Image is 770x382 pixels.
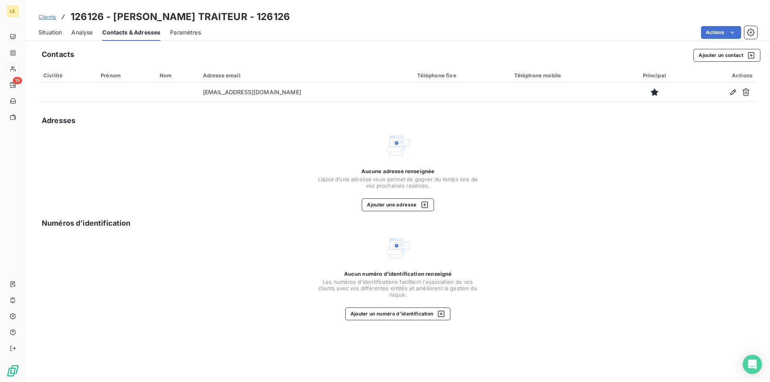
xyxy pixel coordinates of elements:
span: Contacts & Adresses [102,28,160,36]
div: Nom [160,72,193,79]
h5: Contacts [42,49,74,60]
h5: Numéros d’identification [42,218,131,229]
span: Situation [38,28,62,36]
div: Open Intercom Messenger [743,355,762,374]
div: Prénom [101,72,150,79]
button: Ajouter un contact [693,49,760,62]
span: Les numéros d'identifications facilitent l'association de vos clients avec vos différentes entité... [318,279,478,298]
img: Empty state [385,133,411,158]
button: Actions [701,26,741,39]
td: [EMAIL_ADDRESS][DOMAIN_NAME] [198,83,412,102]
div: LE [6,5,19,18]
div: Actions [692,72,752,79]
h3: 126126 - [PERSON_NAME] TRAITEUR - 126126 [71,10,290,24]
button: Ajouter une adresse [362,198,434,211]
div: Civilité [43,72,91,79]
span: L’ajout d’une adresse vous permet de gagner du temps lors de vos prochaines relances. [318,176,478,189]
img: Logo LeanPay [6,364,19,377]
button: Ajouter un numéro d’identification [345,307,451,320]
a: Clients [38,13,56,21]
div: Téléphone mobile [514,72,617,79]
span: Aucune adresse renseignée [361,168,435,174]
h5: Adresses [42,115,75,126]
span: Clients [38,14,56,20]
img: Empty state [385,235,411,261]
span: Paramètres [170,28,201,36]
div: Adresse email [203,72,407,79]
span: Aucun numéro d’identification renseigné [344,271,452,277]
div: Principal [626,72,682,79]
span: Analyse [71,28,93,36]
span: 19 [13,77,22,84]
div: Téléphone fixe [417,72,505,79]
